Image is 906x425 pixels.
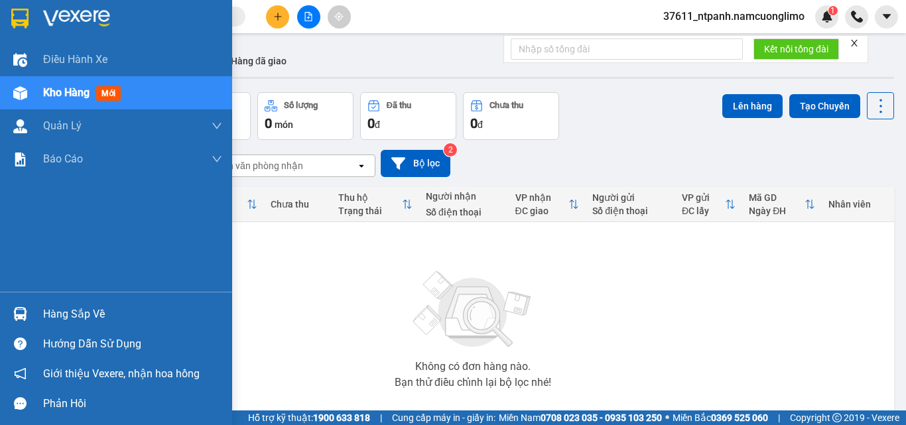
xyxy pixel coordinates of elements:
[14,337,27,350] span: question-circle
[711,412,768,423] strong: 0369 525 060
[13,152,27,166] img: solution-icon
[248,410,370,425] span: Hỗ trợ kỹ thuật:
[653,8,815,25] span: 37611_ntpanh.namcuonglimo
[764,42,828,56] span: Kết nối tổng đài
[828,199,887,210] div: Nhân viên
[212,154,222,164] span: down
[407,263,539,356] img: svg+xml;base64,PHN2ZyBjbGFzcz0ibGlzdC1wbHVnX19zdmciIHhtbG5zPSJodHRwOi8vd3d3LnczLm9yZy8yMDAwL3N2Zy...
[753,38,839,60] button: Kết nối tổng đài
[821,11,833,23] img: icon-new-feature
[828,6,838,15] sup: 1
[13,307,27,321] img: warehouse-icon
[338,192,402,203] div: Thu hộ
[381,150,450,177] button: Bộ lọc
[43,394,222,414] div: Phản hồi
[682,206,725,216] div: ĐC lấy
[360,92,456,140] button: Đã thu0đ
[592,192,669,203] div: Người gửi
[444,143,457,156] sup: 2
[257,92,354,140] button: Số lượng0món
[43,365,200,382] span: Giới thiệu Vexere, nhận hoa hồng
[673,410,768,425] span: Miền Bắc
[789,94,860,118] button: Tạo Chuyến
[665,415,669,420] span: ⚪️
[338,206,402,216] div: Trạng thái
[284,101,318,110] div: Số lượng
[415,361,531,372] div: Không có đơn hàng nào.
[470,115,478,131] span: 0
[875,5,898,29] button: caret-down
[96,86,121,101] span: mới
[43,334,222,354] div: Hướng dẫn sử dụng
[212,121,222,131] span: down
[832,413,842,422] span: copyright
[273,12,283,21] span: plus
[375,119,380,130] span: đ
[881,11,893,23] span: caret-down
[830,6,835,15] span: 1
[43,151,83,167] span: Báo cáo
[515,206,569,216] div: ĐC giao
[13,86,27,100] img: warehouse-icon
[313,412,370,423] strong: 1900 633 818
[380,410,382,425] span: |
[11,9,29,29] img: logo-vxr
[332,187,419,222] th: Toggle SortBy
[778,410,780,425] span: |
[13,53,27,67] img: warehouse-icon
[392,410,495,425] span: Cung cấp máy in - giấy in:
[426,207,502,217] div: Số điện thoại
[851,11,863,23] img: phone-icon
[356,160,367,171] svg: open
[297,5,320,29] button: file-add
[334,12,344,21] span: aim
[682,192,725,203] div: VP gửi
[511,38,743,60] input: Nhập số tổng đài
[592,206,669,216] div: Số điện thoại
[367,115,375,131] span: 0
[271,199,324,210] div: Chưa thu
[14,397,27,410] span: message
[220,45,297,77] button: Hàng đã giao
[489,101,523,110] div: Chưa thu
[304,12,313,21] span: file-add
[328,5,351,29] button: aim
[509,187,586,222] th: Toggle SortBy
[515,192,569,203] div: VP nhận
[478,119,483,130] span: đ
[541,412,662,423] strong: 0708 023 035 - 0935 103 250
[266,5,289,29] button: plus
[275,119,293,130] span: món
[749,192,805,203] div: Mã GD
[463,92,559,140] button: Chưa thu0đ
[395,377,551,388] div: Bạn thử điều chỉnh lại bộ lọc nhé!
[387,101,411,110] div: Đã thu
[426,191,502,202] div: Người nhận
[43,304,222,324] div: Hàng sắp về
[499,410,662,425] span: Miền Nam
[43,117,82,134] span: Quản Lý
[43,51,107,68] span: Điều hành xe
[749,206,805,216] div: Ngày ĐH
[212,159,303,172] div: Chọn văn phòng nhận
[43,86,90,99] span: Kho hàng
[675,187,742,222] th: Toggle SortBy
[13,119,27,133] img: warehouse-icon
[722,94,783,118] button: Lên hàng
[265,115,272,131] span: 0
[14,367,27,380] span: notification
[742,187,822,222] th: Toggle SortBy
[850,38,859,48] span: close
